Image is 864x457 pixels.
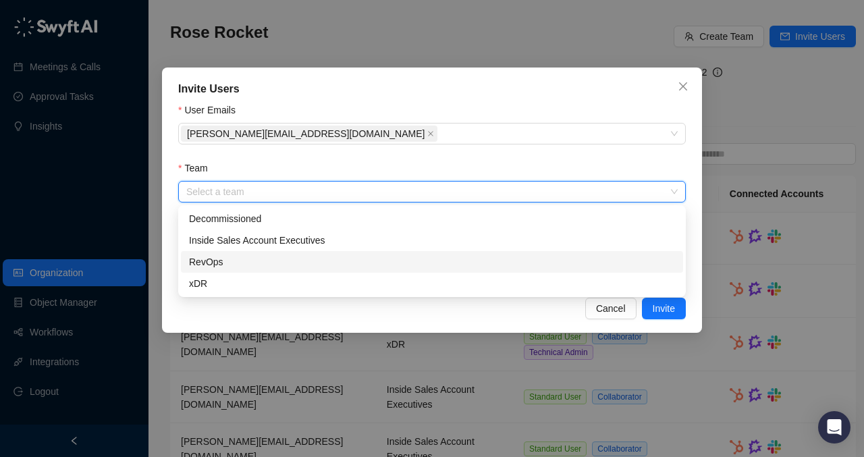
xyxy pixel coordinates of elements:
button: Close [672,76,694,97]
div: Decommissioned [189,211,675,226]
div: xDR [181,273,683,294]
input: User Emails [440,129,443,139]
span: close [427,130,434,137]
div: RevOps [181,251,683,273]
label: User Emails [178,103,245,117]
div: xDR [189,276,675,291]
span: denise.b@roserocket.com [181,126,437,142]
div: Open Intercom Messenger [818,411,850,443]
div: Invite Users [178,81,686,97]
label: Team [178,161,217,176]
button: Invite [642,298,686,319]
div: Decommissioned [181,208,683,230]
div: Inside Sales Account Executives [181,230,683,251]
button: Cancel [585,298,637,319]
span: close [678,81,688,92]
div: Inside Sales Account Executives [189,233,675,248]
span: Invite [653,301,675,316]
span: [PERSON_NAME][EMAIL_ADDRESS][DOMAIN_NAME] [187,126,425,141]
div: RevOps [189,254,675,269]
span: Cancel [596,301,626,316]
